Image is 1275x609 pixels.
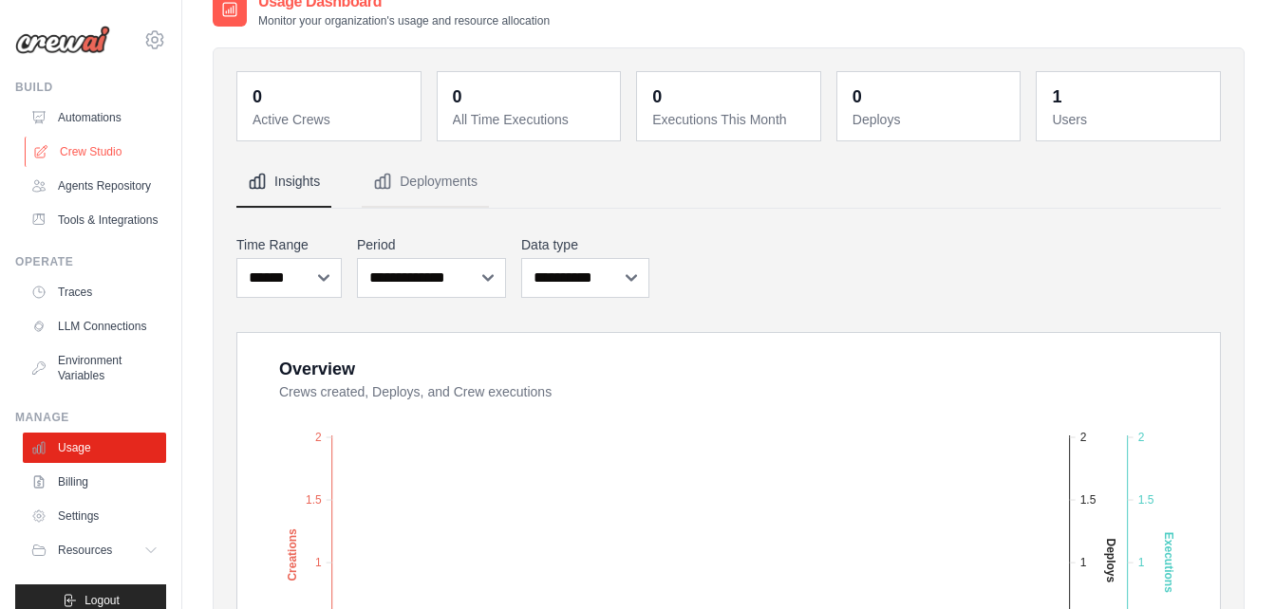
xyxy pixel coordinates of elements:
div: Widget de chat [1180,518,1275,609]
text: Creations [286,528,299,581]
tspan: 1 [1080,556,1087,569]
div: Manage [15,410,166,425]
div: 0 [652,83,662,110]
a: Environment Variables [23,345,166,391]
div: Operate [15,254,166,269]
dt: Executions This Month [652,110,809,129]
tspan: 2 [1080,431,1087,444]
a: LLM Connections [23,311,166,341]
tspan: 1.5 [1138,493,1154,507]
a: Tools & Integrations [23,205,166,235]
dt: Users [1052,110,1209,129]
a: Settings [23,501,166,531]
button: Deployments [362,157,489,208]
p: Monitor your organization's usage and resource allocation [258,13,550,28]
tspan: 2 [1138,431,1145,444]
div: 0 [853,83,862,110]
dt: Crews created, Deploys, and Crew executions [279,382,1197,401]
span: Resources [58,543,112,558]
dt: Deploys [853,110,1009,129]
button: Resources [23,535,166,565]
text: Deploys [1104,538,1117,582]
tspan: 2 [315,431,322,444]
label: Data type [521,235,649,254]
a: Automations [23,102,166,133]
a: Crew Studio [25,137,168,167]
div: Overview [279,356,355,382]
div: Build [15,80,166,95]
div: 0 [453,83,462,110]
tspan: 1 [1138,556,1145,569]
div: 1 [1052,83,1061,110]
dt: Active Crews [253,110,409,129]
div: 0 [253,83,262,110]
tspan: 1.5 [1080,493,1097,507]
img: Logo [15,26,110,54]
button: Insights [236,157,331,208]
tspan: 1.5 [306,493,322,507]
label: Time Range [236,235,342,254]
a: Billing [23,467,166,497]
dt: All Time Executions [453,110,609,129]
tspan: 1 [315,556,322,569]
text: Executions [1162,532,1175,593]
label: Period [357,235,506,254]
a: Agents Repository [23,171,166,201]
nav: Tabs [236,157,1221,208]
a: Usage [23,433,166,463]
iframe: Chat Widget [1180,518,1275,609]
a: Traces [23,277,166,307]
span: Logout [84,593,120,608]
